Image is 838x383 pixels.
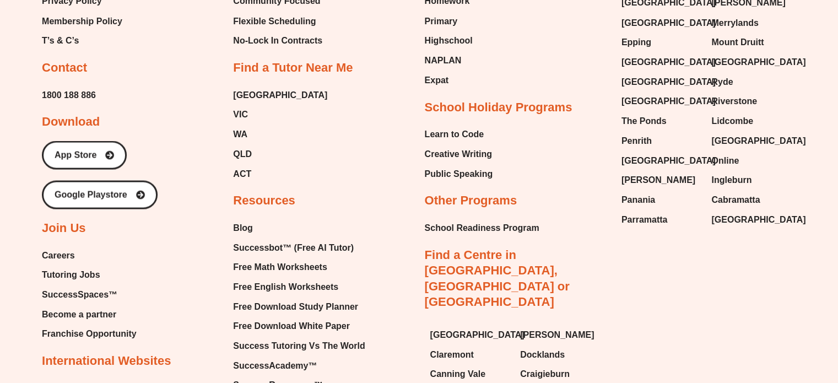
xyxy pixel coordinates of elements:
[621,152,701,169] a: [GEOGRAPHIC_DATA]
[711,14,791,31] a: Merrylands
[425,32,478,48] a: Highschool
[233,258,365,275] a: Free Math Worksheets
[621,211,668,228] span: Parramatta
[42,306,137,322] a: Become a partner
[233,357,365,374] a: SuccessAcademy™
[711,53,805,70] span: [GEOGRAPHIC_DATA]
[233,13,327,29] a: Flexible Scheduling
[621,34,701,50] a: Epping
[711,171,791,188] a: Ingleburn
[233,60,353,75] h2: Find a Tutor Near Me
[430,326,510,343] a: [GEOGRAPHIC_DATA]
[42,87,96,103] span: 1800 188 886
[425,145,492,162] span: Creative Writing
[621,14,701,31] a: [GEOGRAPHIC_DATA]
[621,73,716,90] span: [GEOGRAPHIC_DATA]
[711,112,753,129] span: Lidcombe
[233,298,358,315] span: Free Download Study Planner
[711,112,791,129] a: Lidcombe
[520,326,599,343] a: [PERSON_NAME]
[42,180,158,209] a: Google Playstore
[621,171,701,188] a: [PERSON_NAME]
[233,145,327,162] a: QLD
[621,171,695,188] span: [PERSON_NAME]
[233,106,248,122] span: VIC
[233,145,252,162] span: QLD
[425,145,493,162] a: Creative Writing
[55,190,127,199] span: Google Playstore
[711,14,758,31] span: Merrylands
[520,346,599,363] a: Docklands
[425,32,473,48] span: Highschool
[425,52,462,68] span: NAPLAN
[711,152,739,169] span: Online
[42,266,137,283] a: Tutoring Jobs
[711,191,760,208] span: Cabramatta
[711,53,791,70] a: [GEOGRAPHIC_DATA]
[621,53,701,70] a: [GEOGRAPHIC_DATA]
[42,286,117,303] span: SuccessSpaces™
[233,165,327,182] a: ACT
[711,132,805,149] span: [GEOGRAPHIC_DATA]
[621,73,701,90] a: [GEOGRAPHIC_DATA]
[233,317,350,334] span: Free Download White Paper
[621,191,701,208] a: Panania
[621,53,716,70] span: [GEOGRAPHIC_DATA]
[711,171,752,188] span: Ingleburn
[42,141,127,169] a: App Store
[621,93,701,109] a: [GEOGRAPHIC_DATA]
[711,211,805,228] span: [GEOGRAPHIC_DATA]
[430,365,510,382] a: Canning Vale
[520,326,594,343] span: [PERSON_NAME]
[42,60,87,75] h2: Contact
[430,365,485,382] span: Canning Vale
[621,211,701,228] a: Parramatta
[233,13,316,29] span: Flexible Scheduling
[520,365,599,382] a: Craigieburn
[42,353,171,369] h2: International Websites
[42,247,137,263] a: Careers
[233,126,247,142] span: WA
[711,93,757,109] span: Riverstone
[233,317,365,334] a: Free Download White Paper
[42,266,100,283] span: Tutoring Jobs
[233,239,354,256] span: Successbot™ (Free AI Tutor)
[233,239,365,256] a: Successbot™ (Free AI Tutor)
[711,152,791,169] a: Online
[711,34,791,50] a: Mount Druitt
[425,165,493,182] a: Public Speaking
[425,126,493,142] a: Learn to Code
[520,346,565,363] span: Docklands
[425,99,572,115] h2: School Holiday Programs
[233,219,253,236] span: Blog
[42,32,79,48] span: T’s & C’s
[621,112,701,129] a: The Ponds
[42,114,100,130] h2: Download
[233,106,327,122] a: VIC
[621,14,716,31] span: [GEOGRAPHIC_DATA]
[233,219,365,236] a: Blog
[233,87,327,103] a: [GEOGRAPHIC_DATA]
[233,298,365,315] a: Free Download Study Planner
[233,32,327,48] a: No-Lock In Contracts
[621,132,652,149] span: Penrith
[233,258,327,275] span: Free Math Worksheets
[621,93,716,109] span: [GEOGRAPHIC_DATA]
[430,346,510,363] a: Claremont
[42,247,75,263] span: Careers
[425,219,539,236] a: School Readiness Program
[425,126,484,142] span: Learn to Code
[425,13,478,29] a: Primary
[520,365,570,382] span: Craigieburn
[425,192,517,208] h2: Other Programs
[233,126,327,142] a: WA
[42,325,137,342] a: Franchise Opportunity
[711,132,791,149] a: [GEOGRAPHIC_DATA]
[233,165,251,182] span: ACT
[711,34,764,50] span: Mount Druitt
[711,93,791,109] a: Riverstone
